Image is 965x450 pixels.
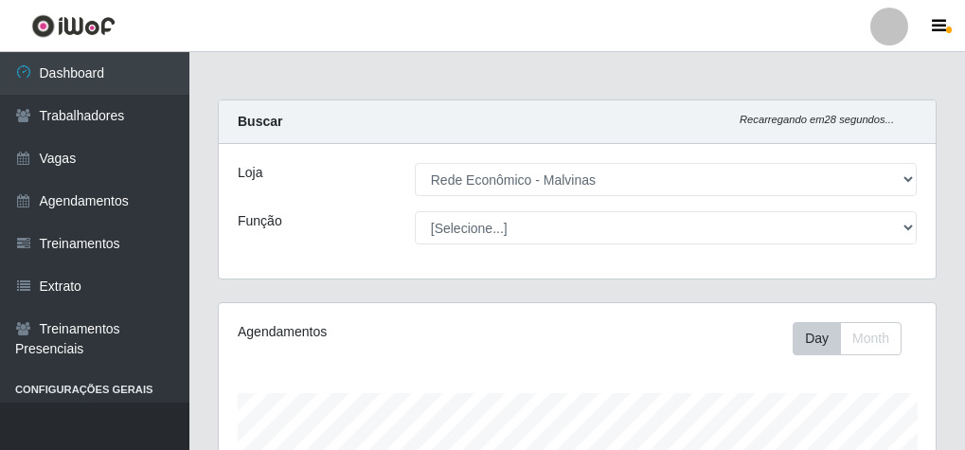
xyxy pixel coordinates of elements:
i: Recarregando em 28 segundos... [740,114,894,125]
div: First group [793,322,902,355]
div: Agendamentos [238,322,504,342]
button: Day [793,322,841,355]
img: CoreUI Logo [31,14,116,38]
button: Month [840,322,902,355]
label: Loja [238,163,262,183]
strong: Buscar [238,114,282,129]
label: Função [238,211,282,231]
div: Toolbar with button groups [793,322,917,355]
